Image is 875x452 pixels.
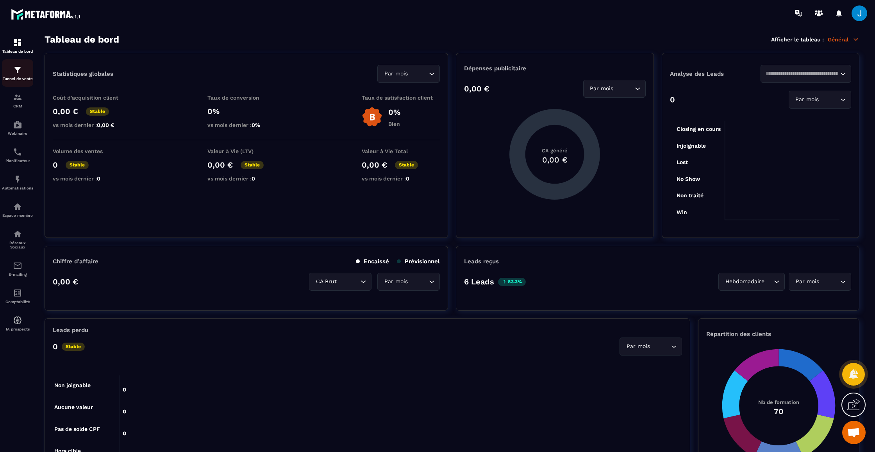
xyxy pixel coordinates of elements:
p: E-mailing [2,272,33,277]
img: accountant [13,288,22,298]
p: Webinaire [2,131,33,136]
p: Général [828,36,859,43]
p: Volume des ventes [53,148,131,154]
p: Stable [86,107,109,116]
input: Search for option [615,84,633,93]
p: Stable [395,161,418,169]
img: automations [13,120,22,129]
p: Planificateur [2,159,33,163]
p: Réseaux Sociaux [2,241,33,249]
span: Par mois [382,277,409,286]
p: 6 Leads [464,277,494,286]
p: 0,00 € [53,277,78,286]
p: 0 [53,160,58,170]
tspan: Closing en cours [677,126,721,132]
p: Leads reçus [464,258,499,265]
img: email [13,261,22,270]
p: 0 [670,95,675,104]
img: automations [13,175,22,184]
p: Prévisionnel [397,258,440,265]
input: Search for option [652,342,669,351]
p: Répartition des clients [706,331,851,338]
input: Search for option [766,70,838,78]
tspan: Non traité [677,192,704,198]
div: Search for option [309,273,371,291]
p: 0% [388,107,400,117]
p: Coût d'acquisition client [53,95,131,101]
p: Stable [241,161,264,169]
div: Search for option [789,91,851,109]
a: automationsautomationsAutomatisations [2,169,33,196]
input: Search for option [409,70,427,78]
span: Par mois [588,84,615,93]
tspan: Pas de solde CPF [54,426,100,432]
div: Search for option [620,338,682,356]
p: CRM [2,104,33,108]
span: Hebdomadaire [723,277,766,286]
p: vs mois dernier : [53,122,131,128]
tspan: Lost [677,159,688,165]
span: 0,00 € [97,122,114,128]
p: Valeur à Vie (LTV) [207,148,286,154]
tspan: No Show [677,176,700,182]
img: formation [13,65,22,75]
input: Search for option [409,277,427,286]
p: Leads perdu [53,327,88,334]
img: logo [11,7,81,21]
img: b-badge-o.b3b20ee6.svg [362,107,382,127]
p: Analyse des Leads [670,70,761,77]
p: 0% [207,107,286,116]
p: 0,00 € [53,107,78,116]
a: accountantaccountantComptabilité [2,282,33,310]
span: Par mois [794,95,821,104]
h3: Tableau de bord [45,34,119,45]
div: Search for option [761,65,851,83]
a: schedulerschedulerPlanificateur [2,141,33,169]
tspan: Non joignable [54,382,91,389]
span: 0 [252,175,255,182]
a: formationformationTableau de bord [2,32,33,59]
div: Search for option [377,273,440,291]
a: automationsautomationsWebinaire [2,114,33,141]
div: Search for option [789,273,851,291]
p: Taux de conversion [207,95,286,101]
p: Automatisations [2,186,33,190]
input: Search for option [821,277,838,286]
span: 0 [406,175,409,182]
input: Search for option [821,95,838,104]
p: Dépenses publicitaire [464,65,645,72]
img: automations [13,316,22,325]
span: 0% [252,122,260,128]
span: 0 [97,175,100,182]
img: social-network [13,229,22,239]
p: 0 [53,342,58,351]
div: Search for option [718,273,785,291]
p: Encaissé [356,258,389,265]
a: Ouvrir le chat [842,421,866,444]
p: Taux de satisfaction client [362,95,440,101]
a: automationsautomationsEspace membre [2,196,33,223]
p: vs mois dernier : [207,122,286,128]
img: formation [13,38,22,47]
p: 0,00 € [362,160,387,170]
a: social-networksocial-networkRéseaux Sociaux [2,223,33,255]
p: vs mois dernier : [207,175,286,182]
a: formationformationCRM [2,87,33,114]
p: Chiffre d’affaire [53,258,98,265]
img: formation [13,93,22,102]
img: automations [13,202,22,211]
p: Bien [388,121,400,127]
p: Stable [62,343,85,351]
p: 0,00 € [464,84,489,93]
p: Tunnel de vente [2,77,33,81]
p: vs mois dernier : [362,175,440,182]
span: Par mois [794,277,821,286]
span: Par mois [625,342,652,351]
p: 83.3% [498,278,526,286]
input: Search for option [338,277,359,286]
p: Valeur à Vie Total [362,148,440,154]
tspan: Aucune valeur [54,404,93,410]
div: Search for option [583,80,646,98]
a: formationformationTunnel de vente [2,59,33,87]
div: Search for option [377,65,440,83]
